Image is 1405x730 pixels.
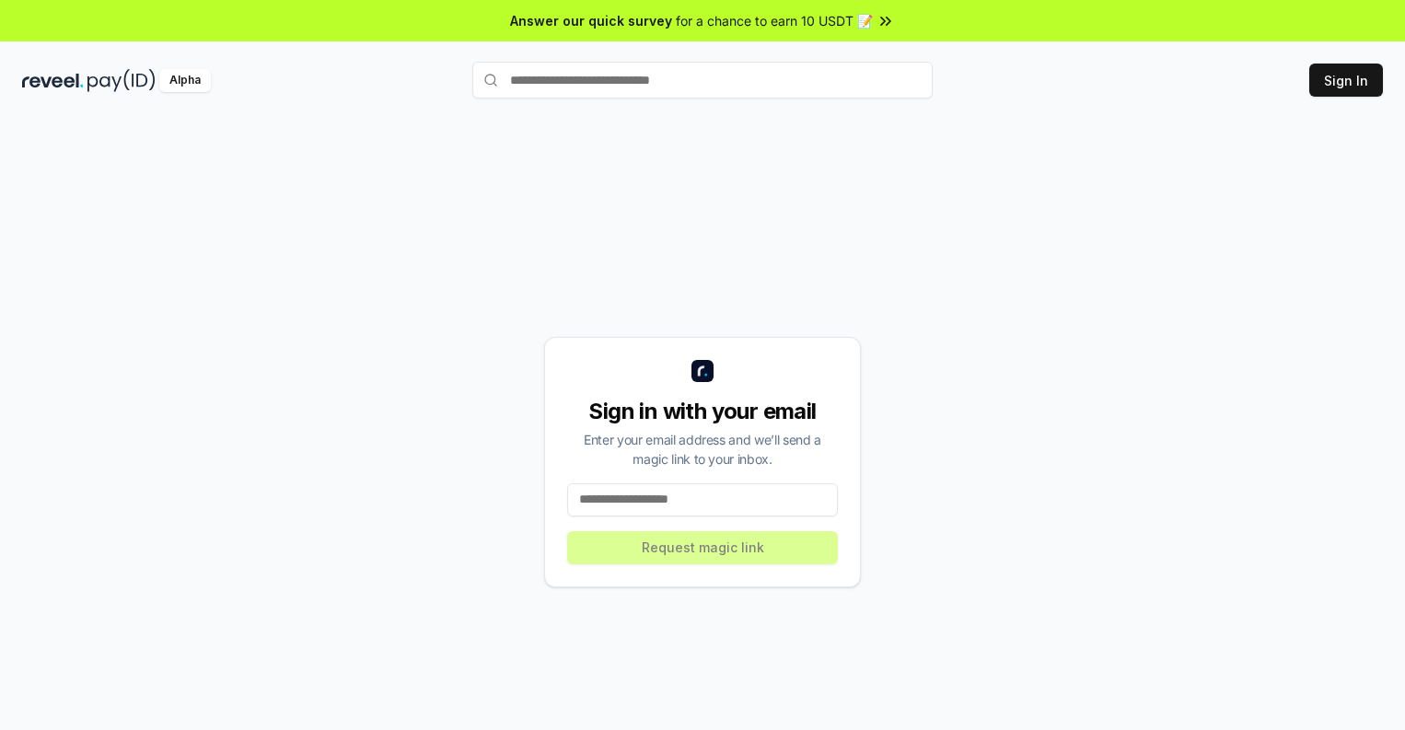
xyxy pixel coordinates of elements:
[691,360,714,382] img: logo_small
[676,11,873,30] span: for a chance to earn 10 USDT 📝
[22,69,84,92] img: reveel_dark
[567,430,838,469] div: Enter your email address and we’ll send a magic link to your inbox.
[87,69,156,92] img: pay_id
[159,69,211,92] div: Alpha
[567,397,838,426] div: Sign in with your email
[510,11,672,30] span: Answer our quick survey
[1309,64,1383,97] button: Sign In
